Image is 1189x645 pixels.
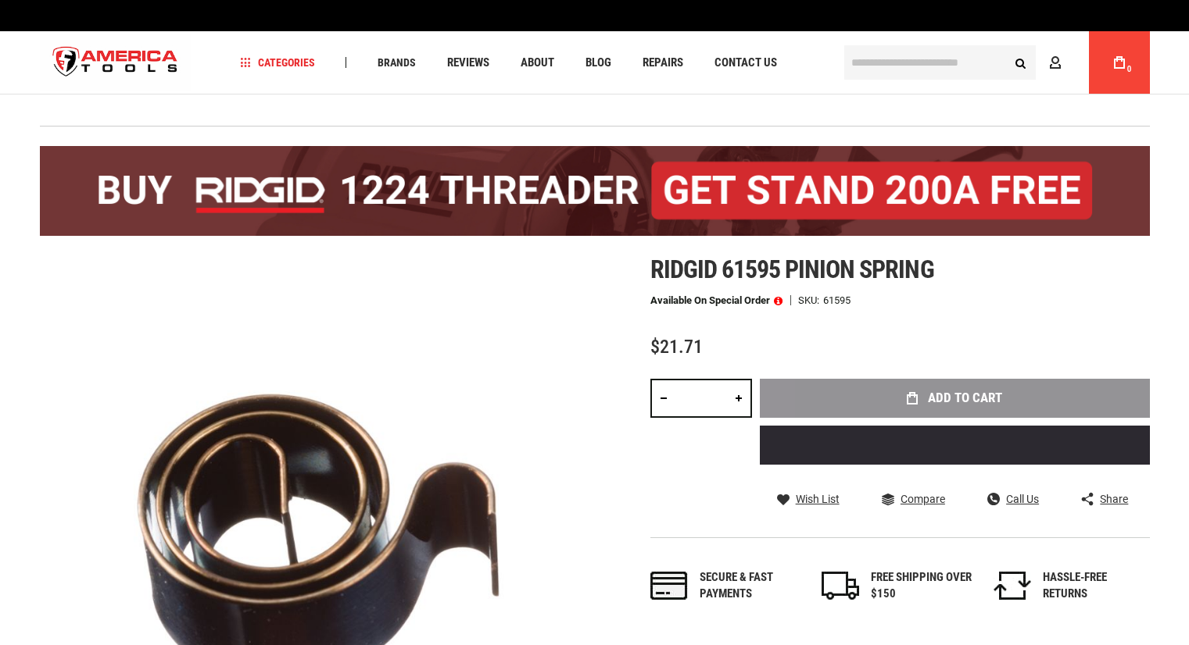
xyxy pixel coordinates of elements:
div: 61595 [823,295,851,305]
div: HASSLE-FREE RETURNS [1043,569,1144,603]
a: Blog [578,52,618,73]
span: Reviews [447,57,489,69]
span: Brands [378,57,416,68]
strong: SKU [798,295,823,305]
img: shipping [822,572,859,600]
span: $21.71 [650,336,703,358]
a: Contact Us [707,52,784,73]
span: Blog [586,57,611,69]
img: BOGO: Buy the RIDGID® 1224 Threader (26092), get the 92467 200A Stand FREE! [40,146,1150,236]
a: Categories [233,52,322,73]
img: America Tools [40,34,192,92]
span: Share [1100,494,1128,504]
a: Compare [882,492,945,506]
span: Call Us [1006,494,1039,504]
a: 0 [1105,31,1134,94]
a: Call Us [987,492,1039,506]
button: Search [1006,48,1036,77]
span: Categories [240,57,315,68]
a: About [514,52,561,73]
a: store logo [40,34,192,92]
span: Repairs [643,57,683,69]
a: Reviews [440,52,496,73]
a: Wish List [777,492,840,506]
p: Available on Special Order [650,295,783,306]
span: Ridgid 61595 pinion spring [650,255,934,284]
img: payments [650,572,688,600]
span: About [521,57,554,69]
span: 0 [1127,65,1132,73]
span: Compare [901,494,945,504]
div: Secure & fast payments [700,569,801,603]
a: Repairs [636,52,690,73]
a: Brands [371,52,423,73]
span: Wish List [796,494,840,504]
div: FREE SHIPPING OVER $150 [871,569,972,603]
img: returns [994,572,1031,600]
span: Contact Us [714,57,777,69]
